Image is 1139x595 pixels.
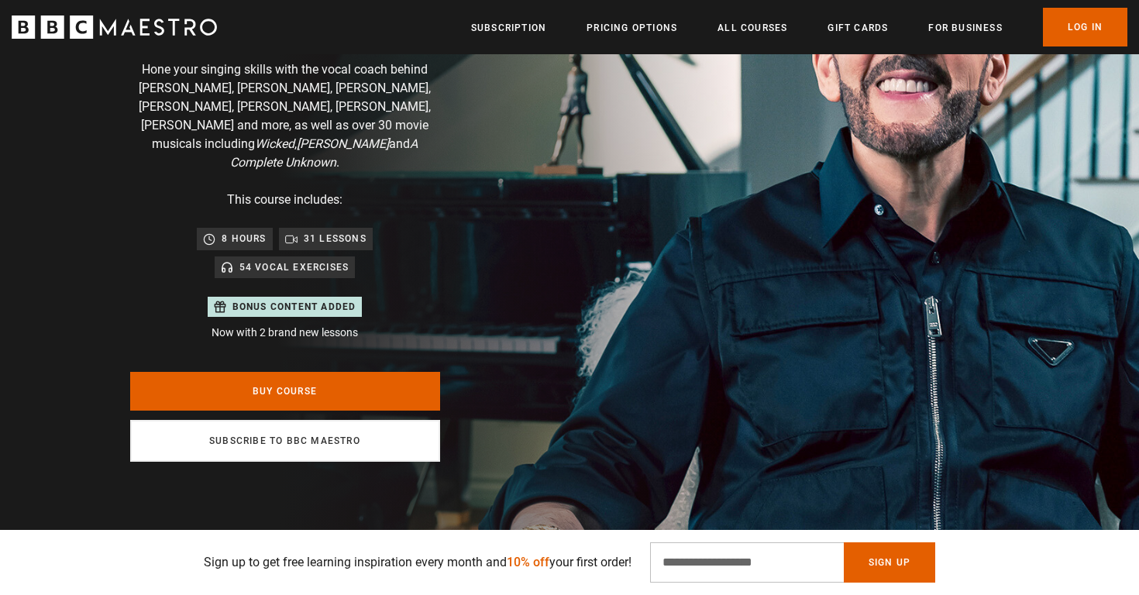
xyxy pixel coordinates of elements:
a: Log In [1043,8,1127,46]
p: 8 hours [222,231,266,246]
nav: Primary [471,8,1127,46]
p: Sign up to get free learning inspiration every month and your first order! [204,553,631,572]
a: All Courses [717,20,787,36]
i: Wicked [255,136,294,151]
span: 10% off [507,555,549,569]
p: 54 Vocal Exercises [239,260,349,275]
p: Hone your singing skills with the vocal coach behind [PERSON_NAME], [PERSON_NAME], [PERSON_NAME],... [130,60,440,172]
a: For business [928,20,1002,36]
p: This course includes: [227,191,342,209]
p: 31 lessons [304,231,366,246]
a: Subscribe to BBC Maestro [130,420,440,462]
i: [PERSON_NAME] [297,136,389,151]
a: Buy Course [130,372,440,411]
a: Gift Cards [828,20,888,36]
p: Now with 2 brand new lessons [208,325,363,341]
button: Sign Up [844,542,935,583]
svg: BBC Maestro [12,15,217,39]
p: Bonus content added [232,300,356,314]
a: Pricing Options [587,20,677,36]
a: Subscription [471,20,546,36]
